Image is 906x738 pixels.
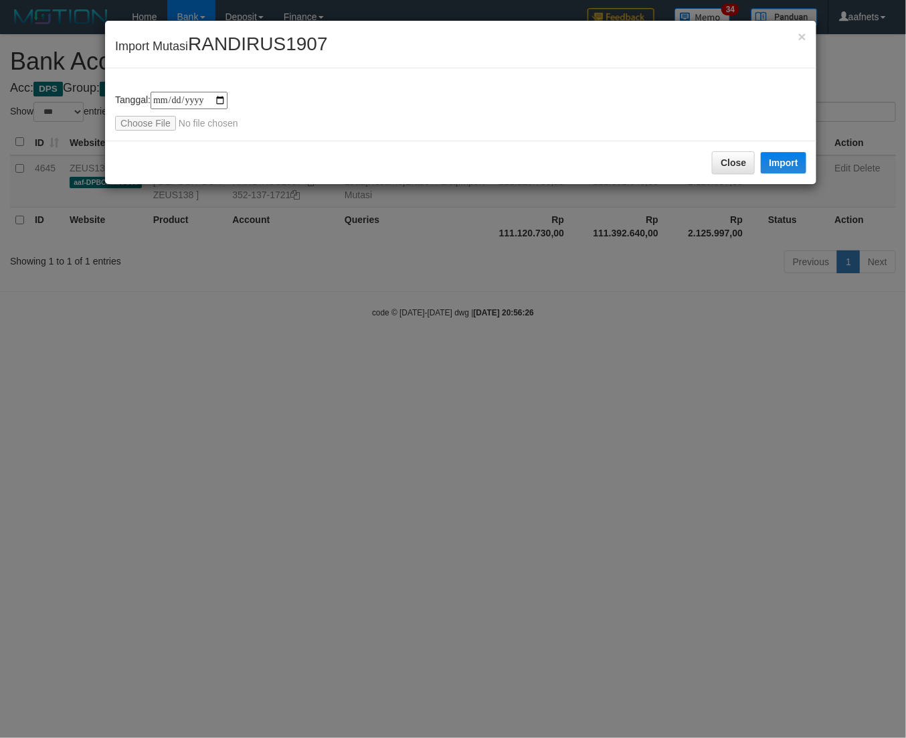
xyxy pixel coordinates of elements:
div: Tanggal: [115,92,806,131]
span: × [798,29,806,44]
button: Import [761,152,806,173]
span: Import Mutasi [115,40,328,53]
span: RANDIRUS1907 [188,33,328,54]
button: Close [798,29,806,44]
button: Close [712,151,755,174]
